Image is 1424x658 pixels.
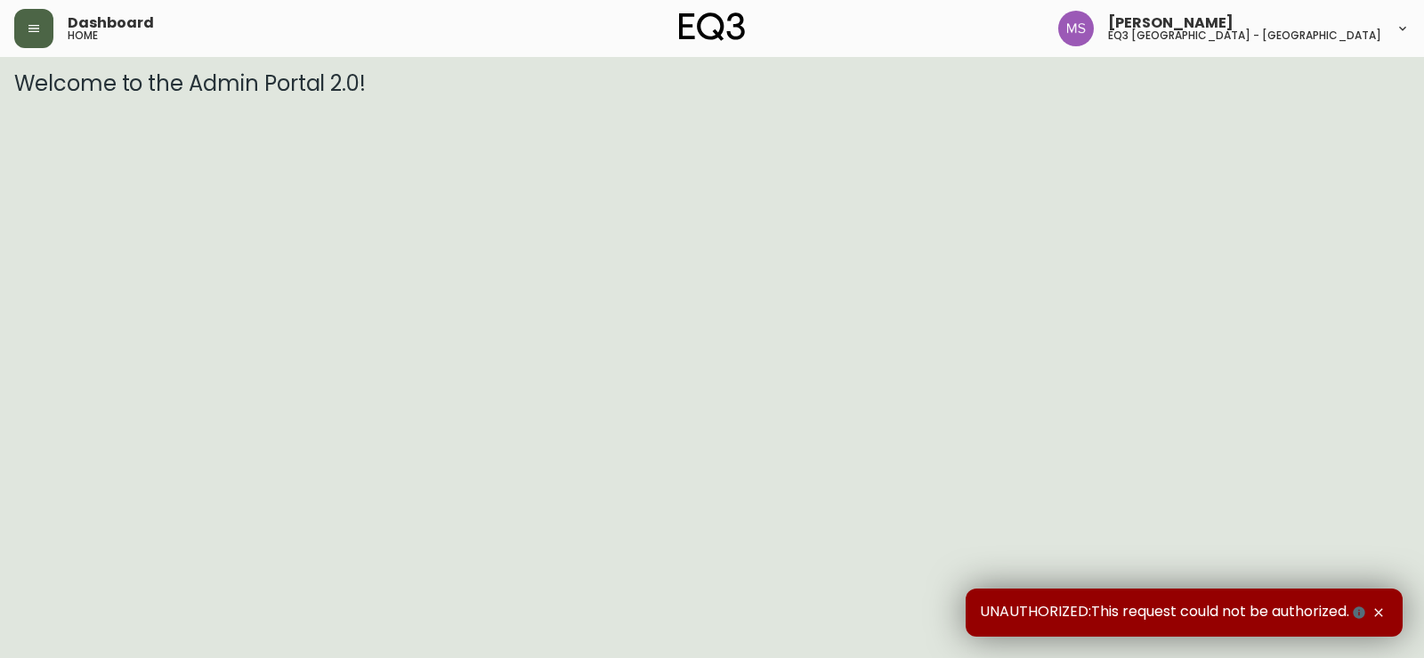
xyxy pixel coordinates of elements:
[980,603,1369,622] span: UNAUTHORIZED:This request could not be authorized.
[1108,30,1381,41] h5: eq3 [GEOGRAPHIC_DATA] - [GEOGRAPHIC_DATA]
[1108,16,1234,30] span: [PERSON_NAME]
[68,16,154,30] span: Dashboard
[68,30,98,41] h5: home
[679,12,745,41] img: logo
[1058,11,1094,46] img: 1b6e43211f6f3cc0b0729c9049b8e7af
[14,71,1410,96] h3: Welcome to the Admin Portal 2.0!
